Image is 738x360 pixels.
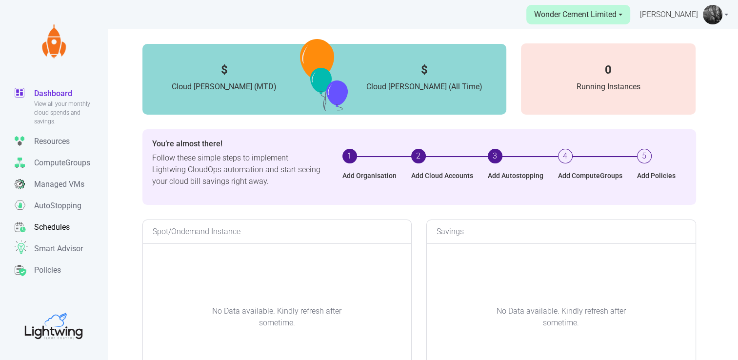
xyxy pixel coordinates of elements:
[37,24,71,59] img: Lightwing
[488,171,543,181] span: Add Autostopping
[152,139,320,148] h6: You’re almost there!
[558,149,573,163] span: 4
[411,171,473,181] span: Add Cloud Accounts
[143,220,412,244] div: Spot/Ondemand Instance
[162,82,287,91] h4: Cloud [PERSON_NAME] (MTD)
[488,305,634,329] p: No Data available. Kindly refresh after sometime.
[204,305,350,329] p: No Data available. Kindly refresh after sometime.
[411,149,426,163] span: 2
[15,152,107,174] a: ComputeGroups
[15,217,107,238] a: Schedules
[34,136,70,147] p: Resources
[34,100,100,126] span: View all your monthly cloud spends and savings.
[15,131,107,152] a: Resources
[15,260,107,281] a: Policies
[152,152,320,187] p: Follow these simple steps to implement Lightwing CloudOps automation and start seeing your cloud ...
[34,179,84,190] p: Managed VMs
[540,82,676,91] h4: Running Instances
[637,149,652,163] span: 5
[15,238,107,260] a: Smart Advisor
[526,5,630,24] a: Wonder Cement Limited
[162,63,287,77] h2: $
[558,171,622,181] span: Add ComputeGroups
[15,83,107,131] a: DashboardView all your monthly cloud spends and savings.
[362,82,487,91] h4: Cloud [PERSON_NAME] (All Time)
[34,88,72,100] p: Dashboard
[34,157,90,169] p: ComputeGroups
[34,264,61,276] p: Policies
[640,9,698,20] span: [PERSON_NAME]
[15,195,107,217] a: AutoStopping
[427,220,696,244] div: Savings
[34,200,81,212] p: AutoStopping
[540,63,676,77] h2: 0
[342,171,397,181] span: Add Organisation
[34,221,70,233] p: Schedules
[637,171,676,181] span: Add Policies
[342,149,357,163] span: 1
[15,174,107,195] a: Managed VMs
[488,149,502,163] span: 3
[362,63,487,77] h2: $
